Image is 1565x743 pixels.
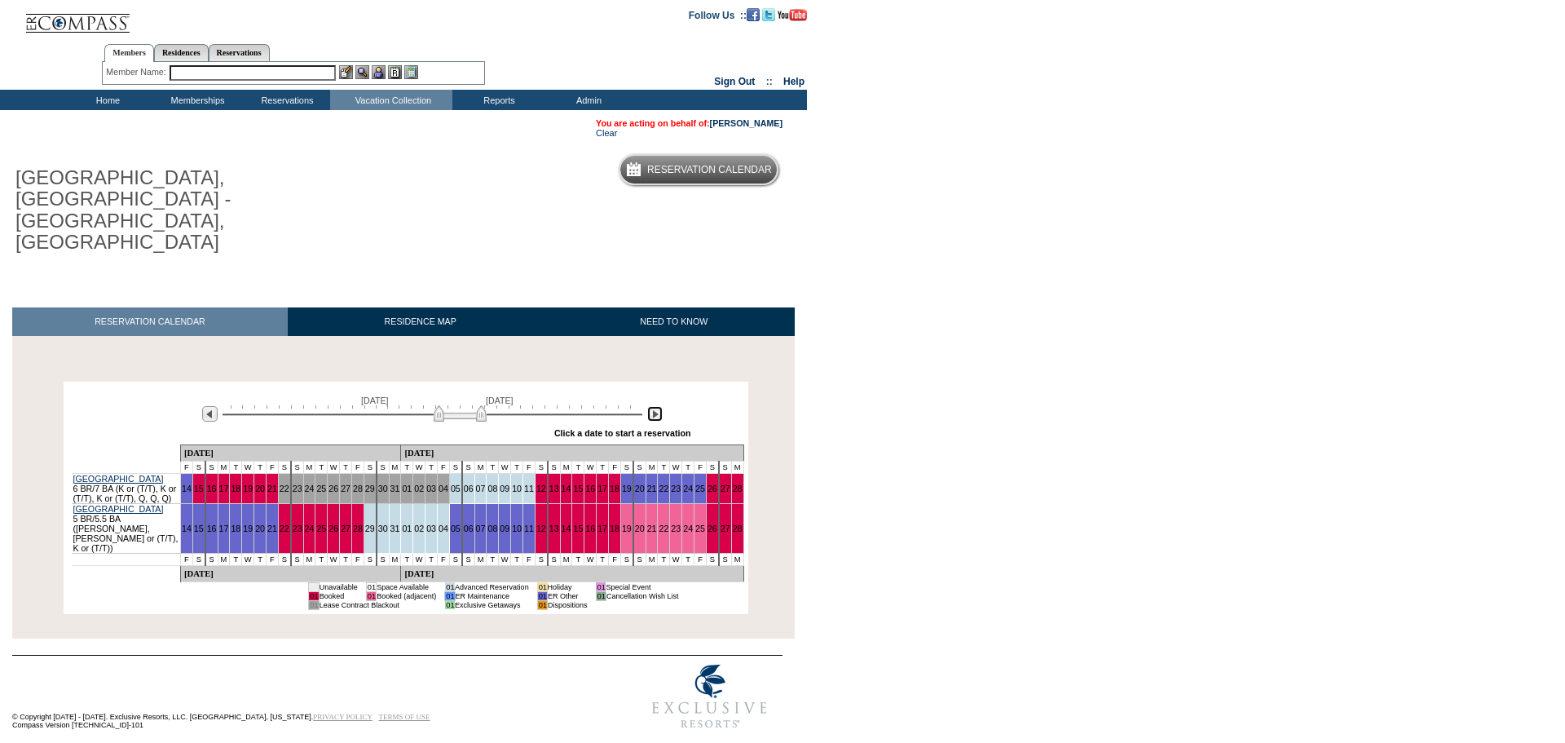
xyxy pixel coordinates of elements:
[535,461,547,473] td: S
[548,600,588,609] td: Dispositions
[455,591,529,600] td: ER Maintenance
[462,461,474,473] td: S
[202,406,218,422] img: Previous
[425,461,438,473] td: T
[328,553,340,565] td: W
[280,484,289,493] a: 22
[452,90,542,110] td: Reports
[309,600,319,609] td: 01
[635,484,645,493] a: 20
[548,591,588,600] td: ER Other
[339,65,353,79] img: b_edit.gif
[548,553,560,565] td: S
[389,461,401,473] td: M
[554,428,691,438] div: Click a date to start a reservation
[413,553,425,565] td: W
[633,553,646,565] td: S
[523,461,536,473] td: F
[180,565,400,582] td: [DATE]
[511,461,523,473] td: T
[278,553,290,565] td: S
[487,524,497,533] a: 08
[609,461,621,473] td: F
[562,524,571,533] a: 14
[305,484,315,493] a: 24
[670,553,682,565] td: W
[378,524,388,533] a: 30
[671,524,681,533] a: 23
[218,461,230,473] td: M
[372,65,386,79] img: Impersonate
[377,553,389,565] td: S
[462,553,474,565] td: S
[73,504,164,514] a: [GEOGRAPHIC_DATA]
[231,524,240,533] a: 18
[341,524,350,533] a: 27
[778,9,807,21] img: Subscribe to our YouTube Channel
[209,44,270,61] a: Reservations
[219,524,229,533] a: 17
[278,461,290,473] td: S
[476,484,486,493] a: 07
[205,553,218,565] td: S
[402,484,412,493] a: 01
[721,524,730,533] a: 27
[499,553,511,565] td: W
[267,484,277,493] a: 21
[694,553,707,565] td: F
[291,553,303,565] td: S
[542,90,632,110] td: Admin
[404,65,418,79] img: b_calculator.gif
[548,461,560,473] td: S
[622,484,632,493] a: 19
[390,484,400,493] a: 31
[426,524,436,533] a: 03
[572,553,584,565] td: T
[670,461,682,473] td: W
[328,484,338,493] a: 26
[682,461,694,473] td: T
[710,118,782,128] a: [PERSON_NAME]
[620,553,633,565] td: S
[573,524,583,533] a: 15
[361,396,389,405] span: [DATE]
[500,484,509,493] a: 09
[474,553,487,565] td: M
[635,524,645,533] a: 20
[658,553,670,565] td: T
[537,582,547,591] td: 01
[597,553,609,565] td: T
[364,461,376,473] td: S
[401,444,743,461] td: [DATE]
[606,582,678,591] td: Special Event
[219,484,229,493] a: 17
[388,65,402,79] img: Reservations
[708,524,717,533] a: 26
[305,524,315,533] a: 24
[606,591,678,600] td: Cancellation Wish List
[243,524,253,533] a: 19
[695,484,705,493] a: 25
[180,461,192,473] td: F
[731,553,743,565] td: M
[486,396,514,405] span: [DATE]
[747,8,760,21] img: Become our fan on Facebook
[596,118,782,128] span: You are acting on behalf of:
[646,461,658,473] td: M
[330,90,452,110] td: Vacation Collection
[192,461,205,473] td: S
[72,503,181,553] td: 5 BR/5.5 BA ([PERSON_NAME], [PERSON_NAME] or (T/T), K or (T/T))
[451,484,461,493] a: 05
[293,484,302,493] a: 23
[708,484,717,493] a: 26
[560,553,572,565] td: M
[766,76,773,87] span: ::
[389,553,401,565] td: M
[445,582,455,591] td: 01
[73,474,164,484] a: [GEOGRAPHIC_DATA]
[536,524,546,533] a: 12
[706,553,718,565] td: S
[240,90,330,110] td: Reservations
[319,600,436,609] td: Lease Contract Blackout
[747,9,760,19] a: Become our fan on Facebook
